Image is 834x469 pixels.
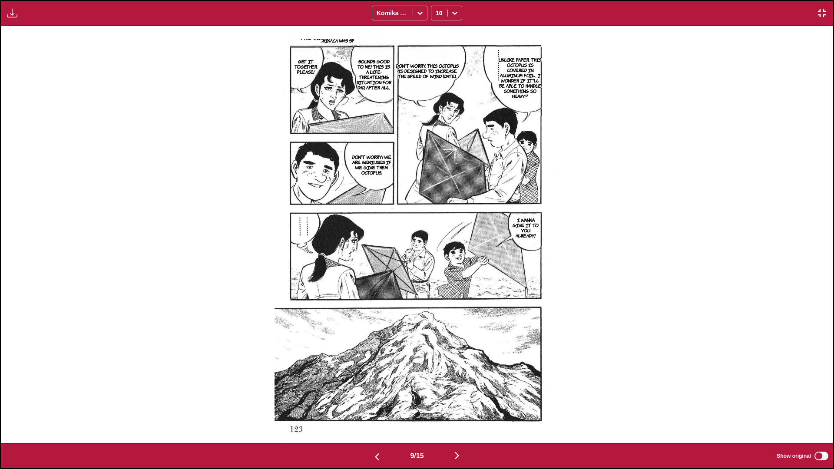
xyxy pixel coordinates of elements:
[452,450,462,461] img: Next page
[394,61,460,80] p: Don't worry, this octopus is designed to increase the speed of wind [DATE]...
[291,57,321,76] p: Get it together, please!
[372,452,382,462] img: Previous page
[7,8,17,18] img: Download translated images
[496,55,544,100] p: Unlike paper, this octopus is covered in aluminum foil... I wonder if it'll be able to handle som...
[299,36,372,45] p: Lake Chichikaca was splashed.
[354,57,394,92] p: Sounds good to me! This is a life-threatening situation for Dad, after all.
[410,452,424,460] span: 9 / 15
[275,26,560,443] img: Manga Panel
[510,215,542,240] p: I wanna give it to you already!
[777,453,811,459] span: Show original
[814,452,828,460] input: Show original
[347,152,397,177] p: Don't worry! We are geniuses if we give them octopus.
